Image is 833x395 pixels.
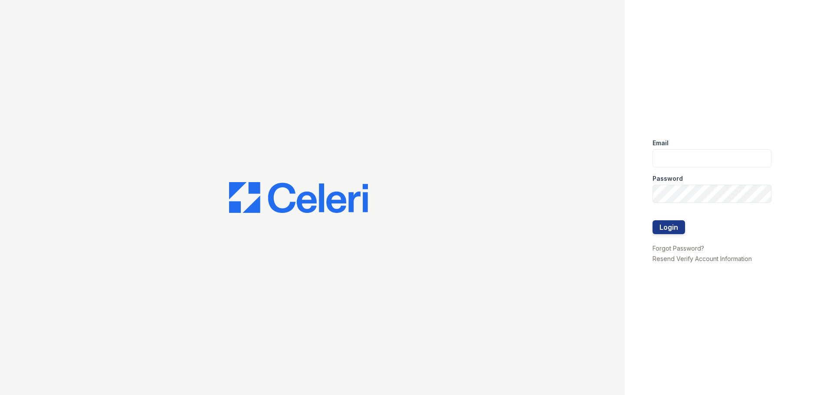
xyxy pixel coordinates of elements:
[653,245,704,252] a: Forgot Password?
[229,182,368,213] img: CE_Logo_Blue-a8612792a0a2168367f1c8372b55b34899dd931a85d93a1a3d3e32e68fde9ad4.png
[653,255,752,262] a: Resend Verify Account Information
[653,139,669,147] label: Email
[653,220,685,234] button: Login
[653,174,683,183] label: Password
